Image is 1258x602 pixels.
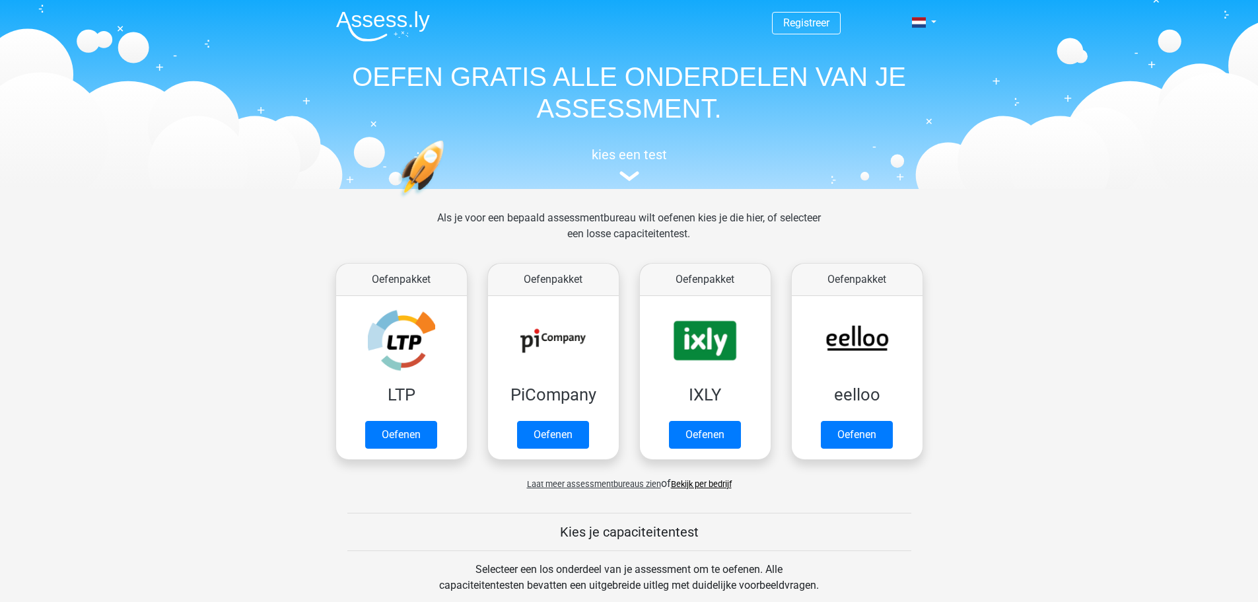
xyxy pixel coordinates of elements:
[326,465,933,492] div: of
[326,61,933,124] h1: OEFEN GRATIS ALLE ONDERDELEN VAN JE ASSESSMENT.
[619,171,639,181] img: assessment
[669,421,741,449] a: Oefenen
[326,147,933,163] h5: kies een test
[517,421,589,449] a: Oefenen
[527,479,661,489] span: Laat meer assessmentbureaus zien
[671,479,732,489] a: Bekijk per bedrijf
[365,421,437,449] a: Oefenen
[821,421,893,449] a: Oefenen
[783,17,829,29] a: Registreer
[427,210,831,258] div: Als je voor een bepaald assessmentbureau wilt oefenen kies je die hier, of selecteer een losse ca...
[326,147,933,182] a: kies een test
[347,524,911,540] h5: Kies je capaciteitentest
[336,11,430,42] img: Assessly
[398,140,495,260] img: oefenen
